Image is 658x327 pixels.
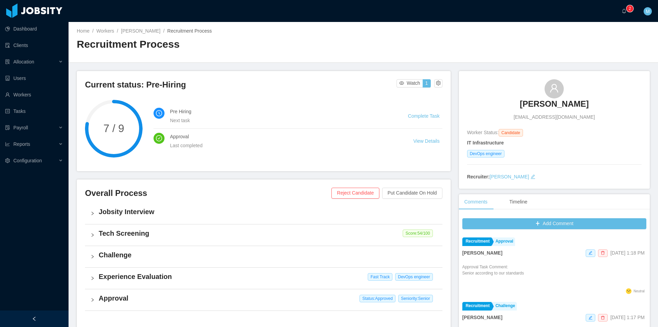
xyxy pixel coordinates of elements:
span: DevOps engineer [395,273,432,281]
h4: Approval [99,293,437,303]
i: icon: file-protect [5,125,10,130]
sup: 2 [626,5,633,12]
a: Approval [492,237,515,246]
strong: [PERSON_NAME] [462,250,502,256]
a: icon: userWorkers [5,88,63,102]
div: icon: rightExperience Evaluation [85,268,442,289]
a: Workers [96,28,114,34]
button: 1 [423,79,431,87]
div: icon: rightJobsity Interview [85,203,442,224]
strong: IT Infrastructure [467,140,504,145]
a: Recruitment [462,237,491,246]
a: [PERSON_NAME] [121,28,160,34]
button: icon: eyeWatch [397,79,423,87]
a: [PERSON_NAME] [490,174,529,179]
h4: Approval [170,133,397,140]
div: Comments [459,194,493,210]
a: icon: profileTasks [5,104,63,118]
strong: Recruiter: [467,174,490,179]
a: Complete Task [408,113,439,119]
div: Approval Task Comment: [462,264,524,287]
a: Home [77,28,89,34]
span: Configuration [13,158,42,163]
h2: Recruitment Process [77,37,363,51]
a: icon: auditClients [5,38,63,52]
h4: Jobsity Interview [99,207,437,217]
a: icon: robotUsers [5,71,63,85]
span: Payroll [13,125,28,130]
i: icon: line-chart [5,142,10,147]
span: Recruitment Process [167,28,212,34]
a: Recruitment [462,302,491,311]
i: icon: delete [601,251,605,255]
button: icon: plusAdd Comment [462,218,646,229]
h3: Current status: Pre-Hiring [85,79,397,90]
span: / [163,28,164,34]
i: icon: edit [588,251,593,255]
span: [DATE] 1:18 PM [610,250,645,256]
i: icon: clock-circle [156,110,162,116]
span: [DATE] 1:17 PM [610,315,645,320]
span: / [117,28,118,34]
span: Candidate [499,129,523,137]
span: Seniority: Senior [398,295,433,302]
i: icon: right [90,211,95,215]
h3: Overall Process [85,188,331,199]
button: Put Candidate On Hold [382,188,442,199]
i: icon: right [90,233,95,237]
span: Status: Approved [360,295,395,302]
h4: Experience Evaluation [99,272,437,281]
span: Score: 54 /100 [403,230,432,237]
i: icon: right [90,298,95,302]
i: icon: delete [601,316,605,320]
span: 7 / 9 [85,123,143,134]
h4: Tech Screening [99,229,437,238]
p: 2 [629,5,631,12]
div: Last completed [170,142,397,149]
span: Reports [13,141,30,147]
a: Challenge [492,302,517,311]
span: Worker Status: [467,130,499,135]
a: icon: pie-chartDashboard [5,22,63,36]
i: icon: user [549,83,559,93]
i: icon: right [90,276,95,280]
a: View Details [413,138,440,144]
h4: Challenge [99,250,437,260]
i: icon: solution [5,59,10,64]
i: icon: edit [588,316,593,320]
p: Senior according to our standards [462,270,524,276]
h3: [PERSON_NAME] [520,98,589,109]
button: icon: setting [434,79,442,87]
a: [PERSON_NAME] [520,98,589,114]
i: icon: right [90,255,95,259]
span: Fast Track [368,273,392,281]
i: icon: check-circle [156,135,162,141]
span: / [92,28,94,34]
span: Neutral [634,289,645,293]
div: icon: rightTech Screening [85,224,442,246]
span: M [646,7,650,15]
span: Allocation [13,59,34,65]
span: DevOps engineer [467,150,504,157]
span: [EMAIL_ADDRESS][DOMAIN_NAME] [514,114,595,121]
strong: [PERSON_NAME] [462,315,502,320]
div: icon: rightApproval [85,289,442,311]
i: icon: bell [622,9,626,13]
div: Next task [170,117,391,124]
div: icon: rightChallenge [85,246,442,267]
h4: Pre Hiring [170,108,391,115]
i: icon: edit [531,174,535,179]
div: Timeline [504,194,533,210]
button: Reject Candidate [331,188,379,199]
i: icon: setting [5,158,10,163]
